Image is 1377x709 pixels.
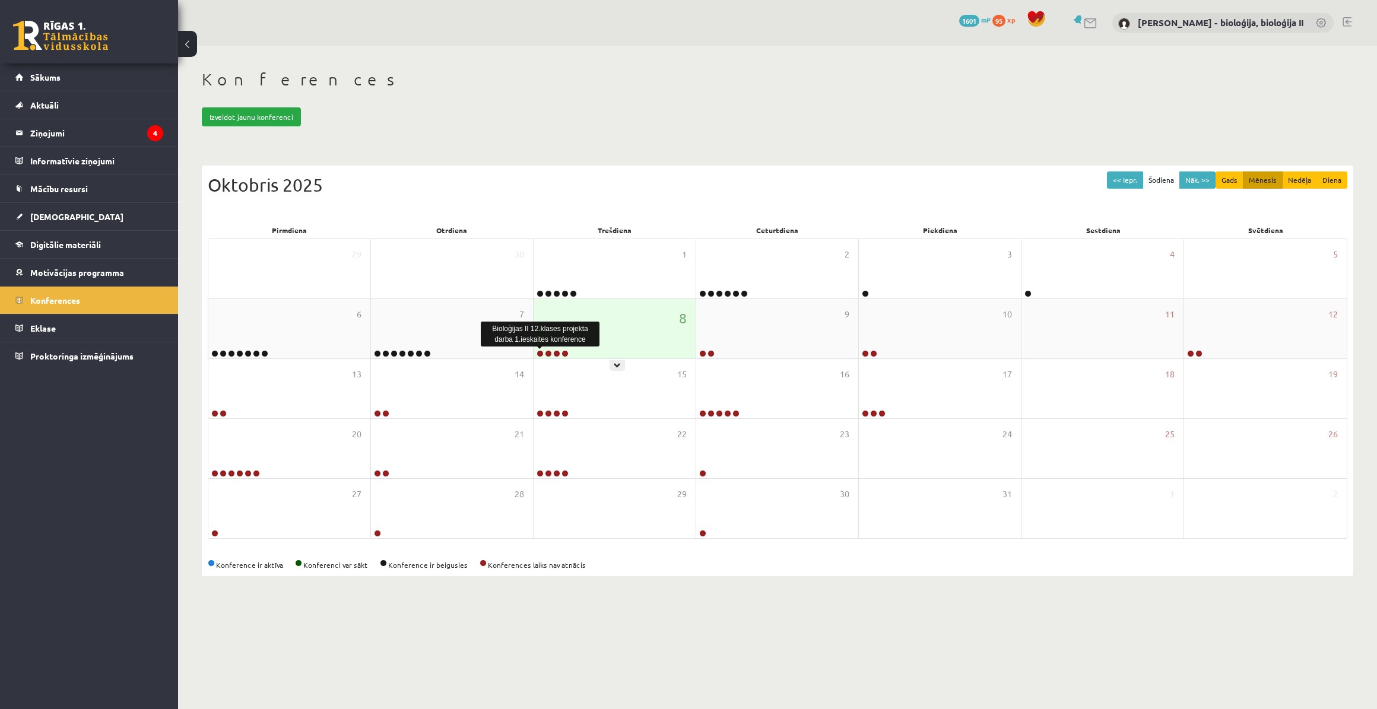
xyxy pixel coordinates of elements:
[1138,17,1303,28] a: [PERSON_NAME] - bioloģija, bioloģija II
[30,211,123,222] span: [DEMOGRAPHIC_DATA]
[352,488,361,501] span: 27
[30,147,163,174] legend: Informatīvie ziņojumi
[1107,171,1143,189] button: << Iepr.
[515,428,524,441] span: 21
[202,107,301,126] a: Izveidot jaunu konferenci
[15,259,163,286] a: Motivācijas programma
[15,314,163,342] a: Eklase
[202,69,1353,90] h1: Konferences
[1333,488,1338,501] span: 2
[1328,428,1338,441] span: 26
[30,183,88,194] span: Mācību resursi
[1333,248,1338,261] span: 5
[1118,18,1130,30] img: Elza Saulīte - bioloģija, bioloģija II
[15,287,163,314] a: Konferences
[959,15,991,24] a: 1601 mP
[352,428,361,441] span: 20
[677,368,687,381] span: 15
[992,15,1005,27] span: 95
[1170,488,1175,501] span: 1
[677,428,687,441] span: 22
[1243,171,1283,189] button: Mēnesis
[1165,368,1175,381] span: 18
[30,351,134,361] span: Proktoringa izmēģinājums
[30,119,163,147] legend: Ziņojumi
[15,231,163,258] a: Digitālie materiāli
[15,147,163,174] a: Informatīvie ziņojumi
[15,175,163,202] a: Mācību resursi
[1007,248,1012,261] span: 3
[15,342,163,370] a: Proktoringa izmēģinājums
[30,267,124,278] span: Motivācijas programma
[1002,308,1012,321] span: 10
[15,119,163,147] a: Ziņojumi4
[696,222,859,239] div: Ceturtdiena
[30,323,56,333] span: Eklase
[1216,171,1243,189] button: Gads
[959,15,979,27] span: 1601
[515,368,524,381] span: 14
[845,308,849,321] span: 9
[859,222,1021,239] div: Piekdiena
[515,488,524,501] span: 28
[30,72,61,82] span: Sākums
[147,125,163,141] i: 4
[1002,428,1012,441] span: 24
[677,488,687,501] span: 29
[352,248,361,261] span: 29
[534,222,696,239] div: Trešdiena
[208,171,1347,198] div: Oktobris 2025
[1328,308,1338,321] span: 12
[1328,368,1338,381] span: 19
[1002,488,1012,501] span: 31
[15,203,163,230] a: [DEMOGRAPHIC_DATA]
[981,15,991,24] span: mP
[1165,308,1175,321] span: 11
[679,308,687,328] span: 8
[1282,171,1317,189] button: Nedēļa
[15,91,163,119] a: Aktuāli
[481,322,599,346] div: Bioloģijas II 12.klases projekta darba 1.ieskaites konference
[1179,171,1216,189] button: Nāk. >>
[992,15,1021,24] a: 95 xp
[352,368,361,381] span: 13
[840,428,849,441] span: 23
[15,63,163,91] a: Sākums
[370,222,533,239] div: Otrdiena
[357,308,361,321] span: 6
[30,239,101,250] span: Digitālie materiāli
[1143,171,1180,189] button: Šodiena
[840,488,849,501] span: 30
[840,368,849,381] span: 16
[208,559,1347,570] div: Konference ir aktīva Konferenci var sākt Konference ir beigusies Konferences laiks nav atnācis
[1316,171,1347,189] button: Diena
[845,248,849,261] span: 2
[682,248,687,261] span: 1
[1170,248,1175,261] span: 4
[13,21,108,50] a: Rīgas 1. Tālmācības vidusskola
[30,295,80,306] span: Konferences
[1021,222,1184,239] div: Sestdiena
[519,308,524,321] span: 7
[1007,15,1015,24] span: xp
[1165,428,1175,441] span: 25
[1002,368,1012,381] span: 17
[1185,222,1347,239] div: Svētdiena
[515,248,524,261] span: 30
[208,222,370,239] div: Pirmdiena
[30,100,59,110] span: Aktuāli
